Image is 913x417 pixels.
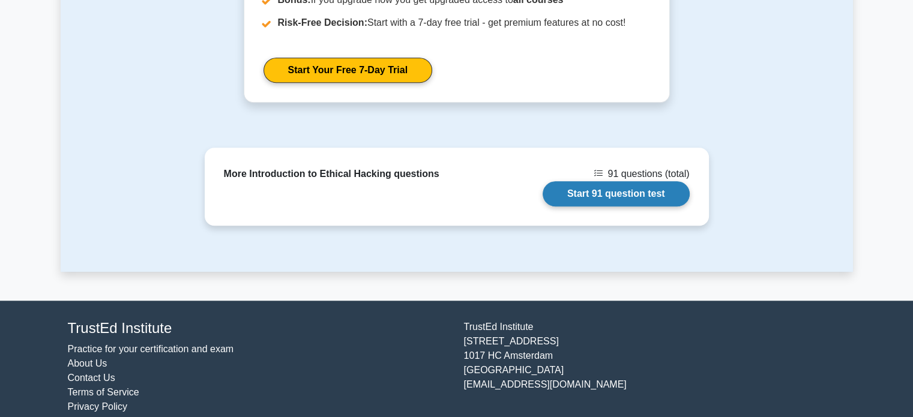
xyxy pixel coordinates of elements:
[68,401,128,412] a: Privacy Policy
[457,320,853,414] div: TrustEd Institute [STREET_ADDRESS] 1017 HC Amsterdam [GEOGRAPHIC_DATA] [EMAIL_ADDRESS][DOMAIN_NAME]
[68,358,107,368] a: About Us
[68,320,450,337] h4: TrustEd Institute
[68,344,234,354] a: Practice for your certification and exam
[68,387,139,397] a: Terms of Service
[68,373,115,383] a: Contact Us
[264,58,432,83] a: Start Your Free 7-Day Trial
[543,181,690,206] a: Start 91 question test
